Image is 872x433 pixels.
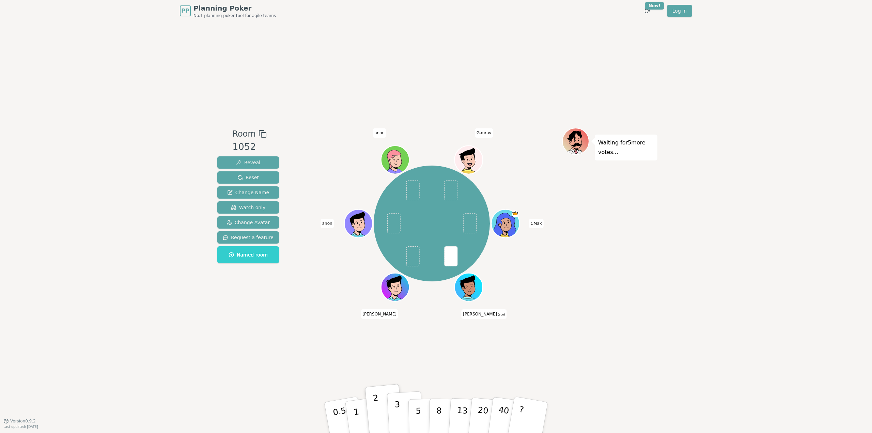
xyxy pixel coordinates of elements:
[497,313,505,316] span: (you)
[455,274,482,300] button: Click to change your avatar
[217,231,279,244] button: Request a feature
[373,393,381,430] p: 2
[180,3,276,18] a: PPPlanning PokerNo.1 planning poker tool for agile teams
[475,128,493,138] span: Click to change your name
[598,138,654,157] p: Waiting for 5 more votes...
[236,159,260,166] span: Reveal
[641,5,653,17] button: New!
[229,251,268,258] span: Named room
[193,3,276,13] span: Planning Poker
[461,309,507,319] span: Click to change your name
[237,174,259,181] span: Reset
[3,425,38,429] span: Last updated: [DATE]
[667,5,692,17] a: Log in
[529,219,544,228] span: Click to change your name
[3,418,36,424] button: Version0.9.2
[645,2,664,10] div: New!
[217,186,279,199] button: Change Name
[321,219,334,228] span: Click to change your name
[217,246,279,263] button: Named room
[361,309,398,319] span: Click to change your name
[232,140,266,154] div: 1052
[10,418,36,424] span: Version 0.9.2
[373,128,386,138] span: Click to change your name
[217,216,279,229] button: Change Avatar
[227,219,270,226] span: Change Avatar
[231,204,266,211] span: Watch only
[217,171,279,184] button: Reset
[193,13,276,18] span: No.1 planning poker tool for agile teams
[217,201,279,214] button: Watch only
[232,128,255,140] span: Room
[223,234,274,241] span: Request a feature
[227,189,269,196] span: Change Name
[512,210,519,217] span: CMak is the host
[217,156,279,169] button: Reveal
[181,7,189,15] span: PP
